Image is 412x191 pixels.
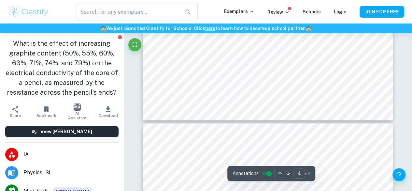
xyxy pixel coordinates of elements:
button: Fullscreen [128,38,141,51]
span: Physics - SL [23,169,119,177]
button: Download [93,103,124,121]
h1: What is the effect of increasing graphite content (50%, 55%, 60%, 63%, 71%, 74%, and 79%) on the ... [5,39,119,97]
a: here [205,26,215,31]
button: JOIN FOR FREE [360,6,404,18]
p: Exemplars [224,8,254,15]
button: Help and Feedback [392,168,405,181]
p: Review [267,8,290,16]
button: View [PERSON_NAME] [5,126,119,137]
img: AI Assistant [74,103,81,111]
span: Download [99,113,118,118]
input: Search for any exemplars... [76,3,180,21]
span: Share [10,113,21,118]
span: / 14 [305,171,310,177]
h6: View [PERSON_NAME] [40,128,92,135]
span: Bookmark [36,113,56,118]
a: Schools [303,9,321,14]
span: 🏫 [306,26,311,31]
button: Bookmark [31,103,62,121]
button: Report issue [118,35,122,40]
span: Annotations [233,170,259,177]
span: 🏫 [101,26,106,31]
h6: We just launched Clastify for Schools. Click to learn how to become a school partner. [1,25,411,32]
button: AI Assistant [62,103,93,121]
a: Login [334,9,347,14]
span: AI Assistant [66,111,89,120]
img: Clastify logo [8,5,49,18]
span: IA [23,151,119,158]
